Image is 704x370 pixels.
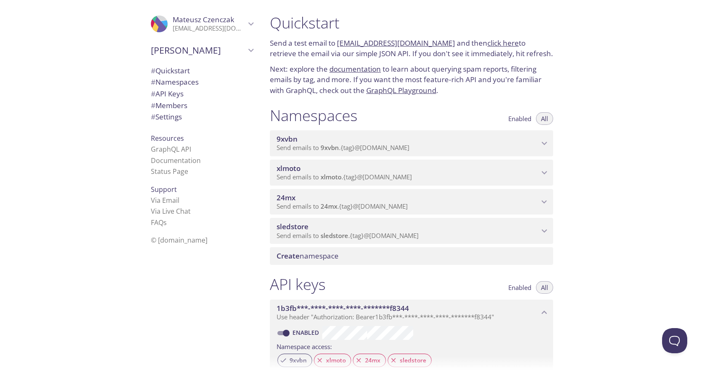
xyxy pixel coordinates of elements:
div: Pierce [144,39,260,61]
a: GraphQL Playground [366,85,436,95]
span: Mateusz Czenczak [173,15,234,24]
p: Next: explore the to learn about querying spam reports, filtering emails by tag, and more. If you... [270,64,553,96]
a: Via Email [151,196,179,205]
p: Send a test email to and then to retrieve the email via our simple JSON API. If you don't see it ... [270,38,553,59]
button: All [536,112,553,125]
span: s [163,218,167,227]
div: xlmoto namespace [270,160,553,186]
div: Create namespace [270,247,553,265]
div: API Keys [144,88,260,100]
h1: API keys [270,275,326,294]
span: Namespaces [151,77,199,87]
span: 9xvbn [277,134,298,144]
span: Resources [151,134,184,143]
span: Support [151,185,177,194]
a: Enabled [291,329,322,336]
div: 9xvbn namespace [270,130,553,156]
div: Quickstart [144,65,260,77]
div: sledstore namespace [270,218,553,244]
button: All [536,281,553,294]
button: Enabled [503,112,536,125]
a: click here [487,38,519,48]
button: Enabled [503,281,536,294]
span: [PERSON_NAME] [151,44,246,56]
a: Documentation [151,156,201,165]
span: sledstore [277,222,308,231]
label: Namespace access: [277,340,332,352]
span: # [151,112,155,122]
span: Send emails to . {tag} @[DOMAIN_NAME] [277,202,408,210]
span: 24mx [277,193,295,202]
span: sledstore [321,231,348,240]
span: # [151,89,155,98]
div: xlmoto [314,354,351,367]
span: Settings [151,112,182,122]
iframe: Help Scout Beacon - Open [662,328,687,353]
div: Team Settings [144,111,260,123]
span: # [151,77,155,87]
span: Send emails to . {tag} @[DOMAIN_NAME] [277,173,412,181]
a: documentation [329,64,381,74]
a: [EMAIL_ADDRESS][DOMAIN_NAME] [337,38,455,48]
div: Namespaces [144,76,260,88]
div: 9xvbn [277,354,312,367]
span: 9xvbn [321,143,339,152]
div: Mateusz Czenczak [144,10,260,38]
span: namespace [277,251,339,261]
span: # [151,66,155,75]
div: 24mx namespace [270,189,553,215]
h1: Quickstart [270,13,553,32]
div: sledstore [388,354,432,367]
span: Create [277,251,300,261]
span: xlmoto [321,173,342,181]
span: # [151,101,155,110]
span: API Keys [151,89,184,98]
span: Send emails to . {tag} @[DOMAIN_NAME] [277,231,419,240]
span: 24mx [321,202,337,210]
span: xlmoto [277,163,300,173]
a: GraphQL API [151,145,191,154]
a: Via Live Chat [151,207,191,216]
p: [EMAIL_ADDRESS][DOMAIN_NAME] [173,24,246,33]
span: Send emails to . {tag} @[DOMAIN_NAME] [277,143,409,152]
div: Members [144,100,260,111]
div: 24mx [353,354,386,367]
span: Members [151,101,187,110]
a: FAQ [151,218,167,227]
h1: Namespaces [270,106,357,125]
a: Status Page [151,167,188,176]
span: Quickstart [151,66,190,75]
span: © [DOMAIN_NAME] [151,235,207,245]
